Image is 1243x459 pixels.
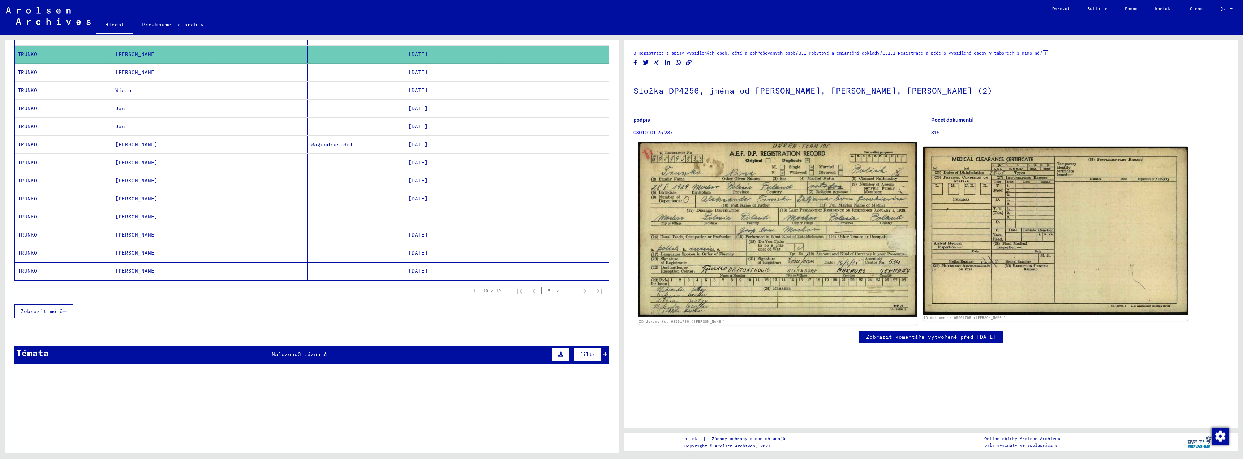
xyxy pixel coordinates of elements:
[311,141,353,148] font: Wagendrüs-Sel
[684,443,770,449] font: Copyright © Arolsen Archives, 2021
[1040,49,1043,56] font: /
[580,351,595,358] font: filtr
[408,177,428,184] font: [DATE]
[115,177,158,184] font: [PERSON_NAME]
[675,58,682,67] button: Sdílet na WhatsAppu
[638,142,917,317] img: 001.jpg
[408,231,428,238] font: [DATE]
[18,87,37,94] font: TRUNKO
[664,58,671,67] button: Sdílet na LinkedInu
[879,49,883,56] font: /
[115,105,125,112] font: Jan
[799,50,879,56] a: 3.1 Pobytové a emigrační doklady
[96,16,133,35] a: Hledat
[931,130,939,135] font: 315
[408,51,428,57] font: [DATE]
[633,50,795,56] a: 3 Registrace a spisy vysídlených osob, dětí a pohřešovaných osob
[984,436,1060,441] font: Online sbírky Arolsen Archives
[924,316,1006,320] a: ID dokumentu: 69501799 ([PERSON_NAME])
[408,195,428,202] font: [DATE]
[1087,6,1107,11] font: Bulletin
[795,49,799,56] font: /
[115,87,132,94] font: Wiera
[632,58,639,67] button: Sdílet na Facebooku
[706,435,794,443] a: Zásady ochrany osobních údajů
[18,51,37,57] font: TRUNKO
[105,21,125,28] font: Hledat
[18,69,37,75] font: TRUNKO
[883,50,1040,56] a: 3.1.1 Registrace a péče o vysídlené osoby v táborech i mimo ně
[18,123,37,130] font: TRUNKO
[527,283,541,298] button: Předchozí stránka
[18,231,37,238] font: TRUNKO
[1190,6,1203,11] font: O nás
[984,442,1058,448] font: byly vyvinuty ve spolupráci s
[408,69,428,75] font: [DATE]
[866,334,996,340] font: Zobrazit komentáře vytvořené před [DATE]
[133,16,212,33] a: Prozkoumejte archiv
[1125,6,1137,11] font: Pomoc
[272,351,298,358] font: Nalezeno
[6,7,91,25] img: Arolsen_neg.svg
[115,250,158,256] font: [PERSON_NAME]
[115,141,158,148] font: [PERSON_NAME]
[18,195,37,202] font: TRUNKO
[577,283,592,298] button: Další stránka
[1212,428,1229,445] img: Změna souhlasu
[408,105,428,112] font: [DATE]
[573,347,602,361] button: filtr
[18,105,37,112] font: TRUNKO
[1186,433,1213,451] img: yv_logo.png
[684,436,697,441] font: otisk
[556,288,564,293] font: z 1
[684,435,703,443] a: otisk
[473,288,501,293] font: 1 – 19 z 19
[685,58,693,67] button: Kopírovat odkaz
[642,58,650,67] button: Sdílet na Twitteru
[592,283,606,298] button: Poslední stránka
[1052,6,1070,11] font: Darovat
[653,58,661,67] button: Sdílet na Xingu
[115,159,158,166] font: [PERSON_NAME]
[115,123,125,130] font: Jan
[18,159,37,166] font: TRUNKO
[712,436,785,441] font: Zásady ochrany osobních údajů
[931,117,973,123] font: Počet dokumentů
[1155,6,1173,11] font: kontakt
[142,21,204,28] font: Prozkoumejte archiv
[115,213,158,220] font: [PERSON_NAME]
[115,195,158,202] font: [PERSON_NAME]
[18,177,37,184] font: TRUNKO
[408,268,428,274] font: [DATE]
[115,69,158,75] font: [PERSON_NAME]
[633,86,993,96] font: Složka DP4256, jména od [PERSON_NAME], [PERSON_NAME], [PERSON_NAME] (2)
[14,304,73,318] button: Zobrazit méně
[923,147,1188,315] img: 002.jpg
[408,159,428,166] font: [DATE]
[115,231,158,238] font: [PERSON_NAME]
[512,283,527,298] button: První stránka
[16,347,49,358] font: Témata
[408,123,428,130] font: [DATE]
[18,250,37,256] font: TRUNKO
[633,130,673,135] a: 03010101 25 237
[115,268,158,274] font: [PERSON_NAME]
[298,351,327,358] font: 3 záznamů
[115,51,158,57] font: [PERSON_NAME]
[703,436,706,442] font: |
[408,87,428,94] font: [DATE]
[639,320,725,324] a: ID dokumentu: 69501799 ([PERSON_NAME])
[18,213,37,220] font: TRUNKO
[408,141,428,148] font: [DATE]
[18,268,37,274] font: TRUNKO
[408,250,428,256] font: [DATE]
[18,141,37,148] font: TRUNKO
[633,117,650,123] font: podpis
[866,333,996,341] a: Zobrazit komentáře vytvořené před [DATE]
[21,308,63,315] font: Zobrazit méně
